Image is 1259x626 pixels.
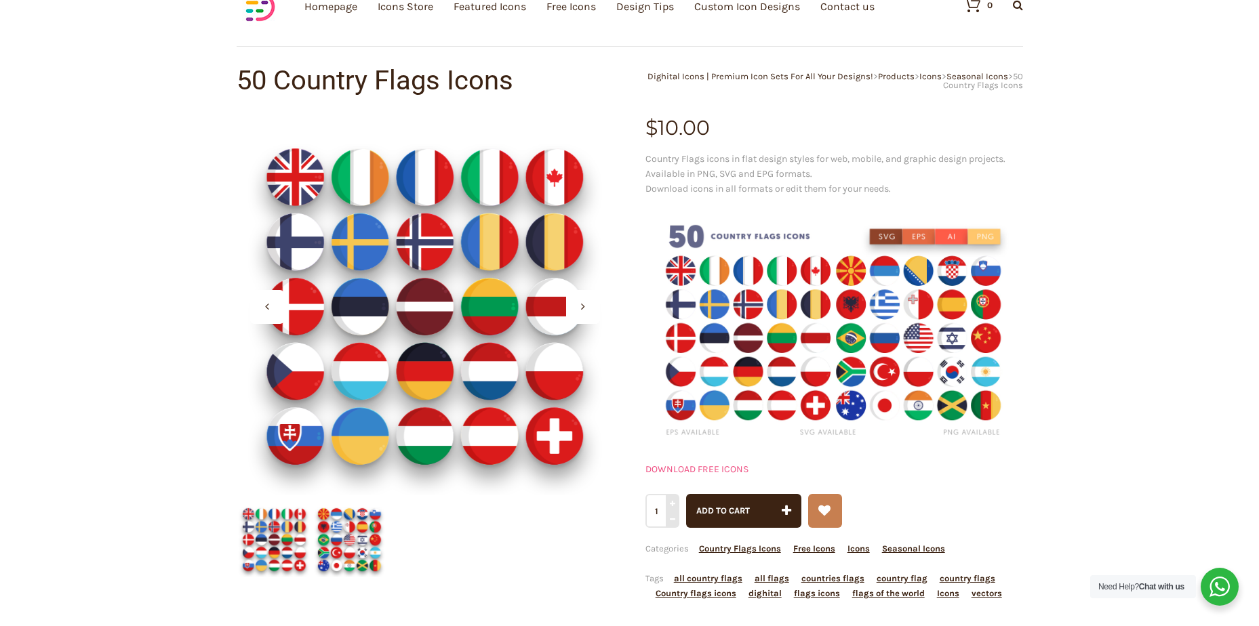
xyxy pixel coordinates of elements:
[878,71,915,81] a: Products
[937,588,959,598] a: Icons
[237,118,614,495] img: Country-Flags-Icons_ Shop-2
[946,71,1008,81] a: Seasonal Icons
[972,588,1002,598] a: vectors
[919,71,942,81] a: Icons
[987,1,993,9] div: 0
[645,115,658,140] span: $
[699,543,781,554] a: Country Flags Icons
[1098,582,1184,591] span: Need Help?
[656,588,736,598] a: Country flags icons
[645,543,945,554] span: Categories
[645,463,748,475] a: DOWNLOAD FREE ICONS
[645,152,1023,196] p: Country Flags icons in flat design styles for web, mobile, and graphic design projects. Available...
[943,71,1023,90] span: 50 Country Flags Icons
[748,588,782,598] a: dighital
[794,588,840,598] a: flags icons
[645,206,1023,457] img: Country Flags icons png/svg/eps
[696,505,750,516] span: Add to cart
[237,502,312,577] img: Country Flags Icons
[877,573,927,583] a: country flag
[312,502,387,577] img: Country Flags Icons Cover
[882,543,945,554] a: Seasonal Icons
[686,494,801,528] button: Add to cart
[793,543,835,554] a: Free Icons
[940,573,995,583] a: country flags
[645,115,710,140] bdi: 10.00
[674,573,742,583] a: all country flags
[847,543,870,554] a: Icons
[237,67,630,94] h1: 50 Country Flags Icons
[645,494,677,528] input: Qty
[1139,582,1184,591] strong: Chat with us
[645,573,1002,598] span: Tags
[647,71,873,81] a: Dighital Icons | Premium Icon Sets For All Your Designs!
[801,573,864,583] a: countries flags
[755,573,789,583] a: all flags
[630,72,1023,89] div: > > > >
[852,588,925,598] a: flags of the world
